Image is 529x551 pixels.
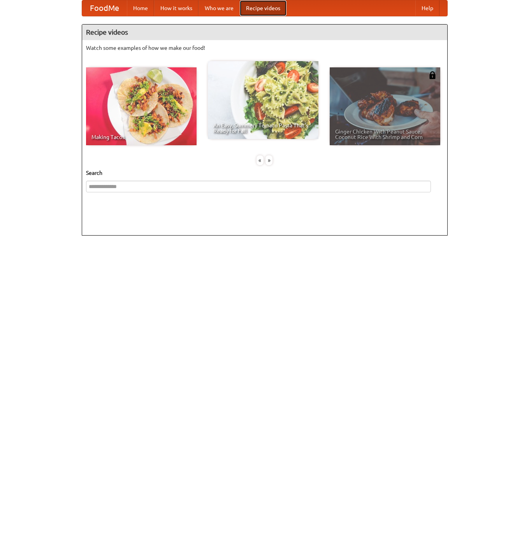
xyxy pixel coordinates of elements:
a: How it works [154,0,199,16]
p: Watch some examples of how we make our food! [86,44,443,52]
img: 483408.png [429,71,436,79]
h4: Recipe videos [82,25,447,40]
a: Recipe videos [240,0,286,16]
a: Home [127,0,154,16]
div: » [265,155,272,165]
span: An Easy, Summery Tomato Pasta That's Ready for Fall [213,123,313,134]
span: Making Tacos [91,134,191,140]
a: An Easy, Summery Tomato Pasta That's Ready for Fall [208,61,318,139]
div: « [257,155,264,165]
a: Who we are [199,0,240,16]
a: Making Tacos [86,67,197,145]
h5: Search [86,169,443,177]
a: Help [415,0,439,16]
a: FoodMe [82,0,127,16]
